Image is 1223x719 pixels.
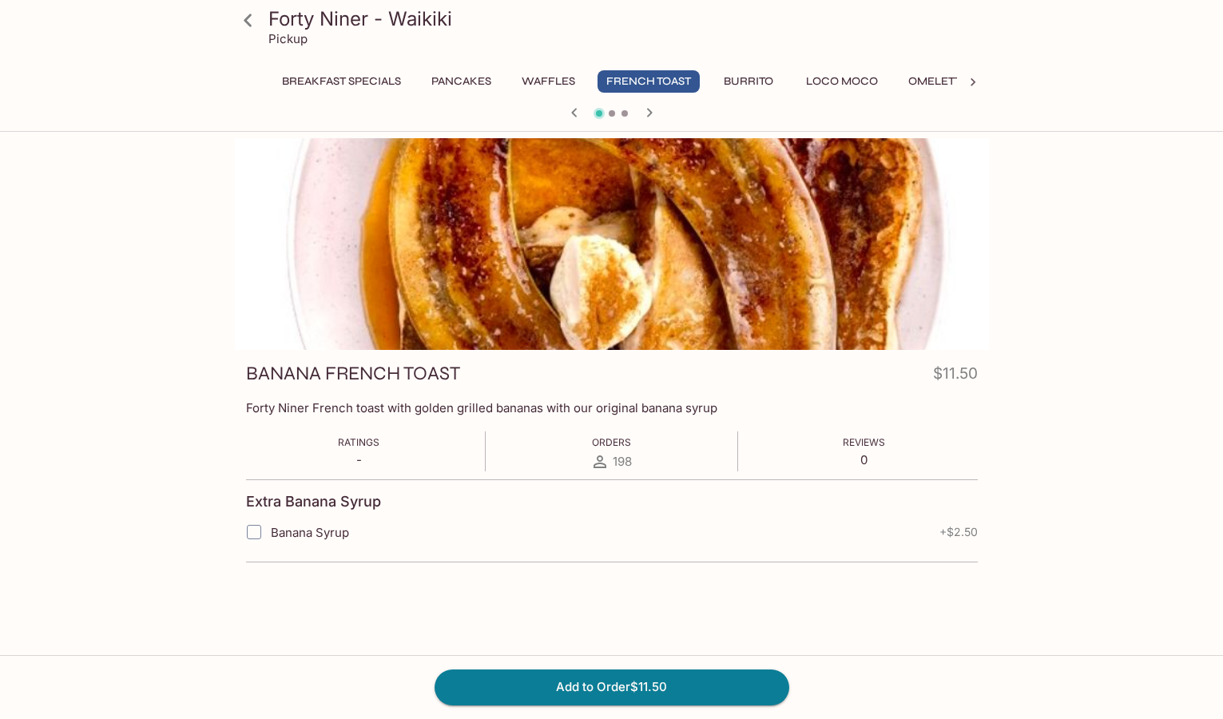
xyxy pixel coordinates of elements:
h3: BANANA FRENCH TOAST [246,361,460,386]
button: Waffles [513,70,585,93]
span: Banana Syrup [271,525,349,540]
button: Add to Order$11.50 [435,669,789,705]
span: 198 [613,454,632,469]
h4: $11.50 [933,361,978,392]
span: Orders [592,436,631,448]
button: Loco Moco [797,70,887,93]
p: - [338,452,379,467]
button: French Toast [598,70,700,93]
span: Reviews [843,436,885,448]
h4: Extra Banana Syrup [246,493,381,510]
button: Burrito [713,70,784,93]
h3: Forty Niner - Waikiki [268,6,983,31]
button: Breakfast Specials [273,70,410,93]
div: BANANA FRENCH TOAST [235,138,989,350]
button: Pancakes [423,70,500,93]
p: Forty Niner French toast with golden grilled bananas with our original banana syrup [246,400,978,415]
span: Ratings [338,436,379,448]
p: Pickup [268,31,308,46]
button: Omelettes [899,70,983,93]
p: 0 [843,452,885,467]
span: + $2.50 [939,526,978,538]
